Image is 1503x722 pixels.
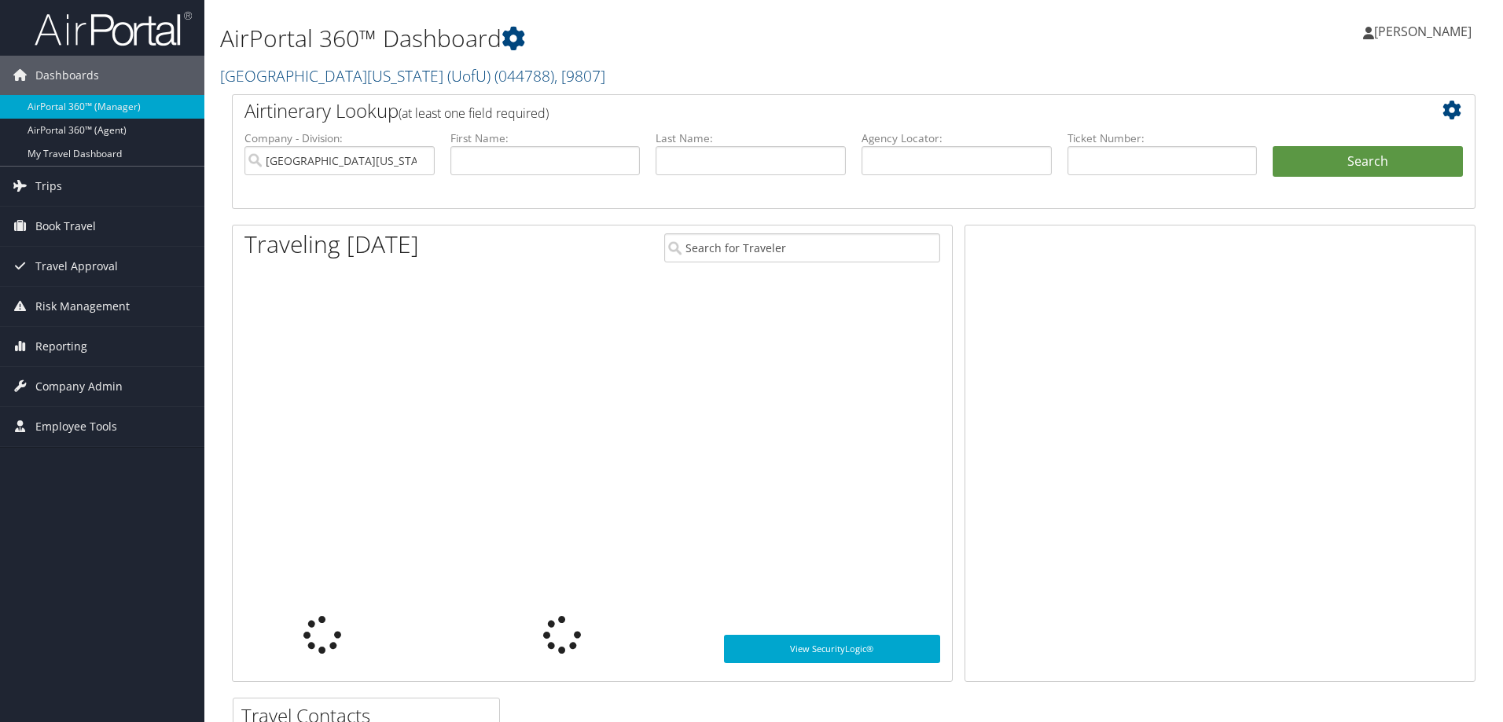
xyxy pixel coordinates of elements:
[724,635,940,663] a: View SecurityLogic®
[35,327,87,366] span: Reporting
[1273,146,1463,178] button: Search
[35,247,118,286] span: Travel Approval
[554,65,605,86] span: , [ 9807 ]
[656,130,846,146] label: Last Name:
[35,367,123,406] span: Company Admin
[35,10,192,47] img: airportal-logo.png
[35,287,130,326] span: Risk Management
[450,130,641,146] label: First Name:
[35,407,117,446] span: Employee Tools
[35,167,62,206] span: Trips
[35,56,99,95] span: Dashboards
[1374,23,1472,40] span: [PERSON_NAME]
[399,104,549,122] span: (at least one field required)
[35,207,96,246] span: Book Travel
[244,228,419,261] h1: Traveling [DATE]
[244,130,435,146] label: Company - Division:
[1068,130,1258,146] label: Ticket Number:
[862,130,1052,146] label: Agency Locator:
[220,65,605,86] a: [GEOGRAPHIC_DATA][US_STATE] (UofU)
[220,22,1065,55] h1: AirPortal 360™ Dashboard
[664,233,940,262] input: Search for Traveler
[494,65,554,86] span: ( 044788 )
[1363,8,1487,55] a: [PERSON_NAME]
[244,97,1359,124] h2: Airtinerary Lookup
